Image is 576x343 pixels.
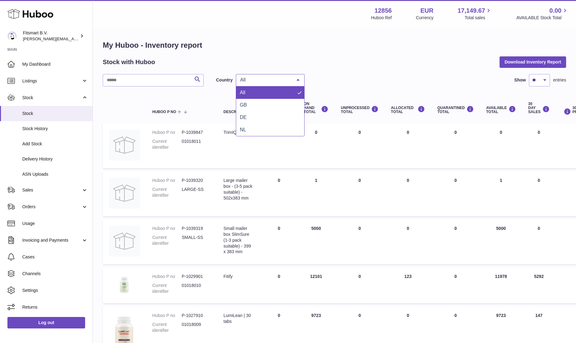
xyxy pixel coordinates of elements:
span: 0 [454,226,457,231]
h1: My Huboo - Inventory report [103,40,566,50]
td: 11978 [480,267,522,304]
dd: SMALL-SS [182,235,211,246]
span: Sales [22,187,81,193]
dd: 01018010 [182,283,211,294]
dt: Current identifier [152,235,182,246]
span: 17,149.67 [457,7,485,15]
div: AVAILABLE Total [486,106,516,114]
span: 0.00 [549,7,561,15]
a: 0.00 AVAILABLE Stock Total [516,7,569,21]
div: Currency [416,15,434,21]
dt: Current identifier [152,322,182,333]
a: 17,149.67 Total sales [457,7,492,21]
dt: Huboo P no [152,313,182,319]
td: 0 [260,219,297,264]
dd: P-1029901 [182,274,211,279]
img: product image [109,226,140,257]
a: Log out [7,317,85,328]
dt: Current identifier [152,139,182,150]
dt: Huboo P no [152,130,182,135]
span: Add Stock [22,141,88,147]
span: Total sales [465,15,492,21]
span: Channels [22,271,88,277]
td: 0 [335,219,385,264]
dd: P-1039847 [182,130,211,135]
img: product image [109,178,140,209]
span: 0 [454,313,457,318]
div: Huboo Ref [371,15,392,21]
div: UNPROCESSED Total [341,106,379,114]
span: Huboo P no [152,110,176,114]
td: 5292 [522,267,556,304]
strong: EUR [420,7,433,15]
td: 0 [522,123,556,168]
dt: Huboo P no [152,274,182,279]
td: 5000 [297,219,335,264]
span: Returns [22,304,88,310]
span: Invoicing and Payments [22,237,81,243]
span: NL [240,127,246,132]
span: [PERSON_NAME][EMAIL_ADDRESS][DOMAIN_NAME] [23,36,124,41]
td: 0 [480,123,522,168]
span: GB [240,102,247,108]
div: Large mailer box - (3-5 pack suitable) - 502x383 mm [223,178,254,201]
td: 0 [335,123,385,168]
span: 0 [454,130,457,135]
td: 0 [260,123,297,168]
dd: 01018011 [182,139,211,150]
span: DE [240,115,247,120]
td: 0 [385,171,431,216]
span: AVAILABLE Stock Total [516,15,569,21]
td: 0 [522,219,556,264]
div: ALLOCATED Total [391,106,425,114]
td: 0 [297,123,335,168]
span: Settings [22,288,88,293]
span: Delivery History [22,156,88,162]
span: All [240,90,245,95]
span: Stock [22,111,88,117]
td: 0 [260,267,297,304]
span: My Dashboard [22,61,88,67]
div: LumiLean | 30 tabs [223,313,254,324]
span: Listings [22,78,81,84]
dt: Huboo P no [152,178,182,183]
dd: P-1027910 [182,313,211,319]
dd: P-1039319 [182,226,211,231]
h2: Stock with Huboo [103,58,155,66]
td: 0 [385,219,431,264]
dt: Current identifier [152,187,182,198]
span: All [239,77,292,83]
span: Description [223,110,249,114]
span: entries [553,77,566,83]
strong: 12856 [375,7,392,15]
span: Orders [22,204,81,210]
span: Usage [22,221,88,226]
dd: LARGE-SS [182,187,211,198]
div: ON HAND Total [304,102,328,114]
img: jonathan@leaderoo.com [7,31,17,41]
span: Stock [22,95,81,101]
td: 123 [385,267,431,304]
img: product image [109,130,140,161]
td: 1 [480,171,522,216]
img: product image [109,274,140,296]
div: Fitify [223,274,254,279]
div: TrimIQ [223,130,254,135]
span: 0 [454,178,457,183]
span: Cases [22,254,88,260]
td: 0 [335,267,385,304]
div: Fitsmart B.V. [23,30,79,42]
dt: Huboo P no [152,226,182,231]
td: 1 [297,171,335,216]
div: Small mailer box SlimSure (1-3 pack suitable) - 399 x 383 mm [223,226,254,255]
td: 0 [385,123,431,168]
span: ASN Uploads [22,171,88,177]
td: 5000 [480,219,522,264]
td: 0 [522,171,556,216]
dd: 01018009 [182,322,211,333]
button: Download Inventory Report [500,56,566,68]
label: Country [216,77,233,83]
span: 0 [454,274,457,279]
span: Stock History [22,126,88,132]
dd: P-1039320 [182,178,211,183]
